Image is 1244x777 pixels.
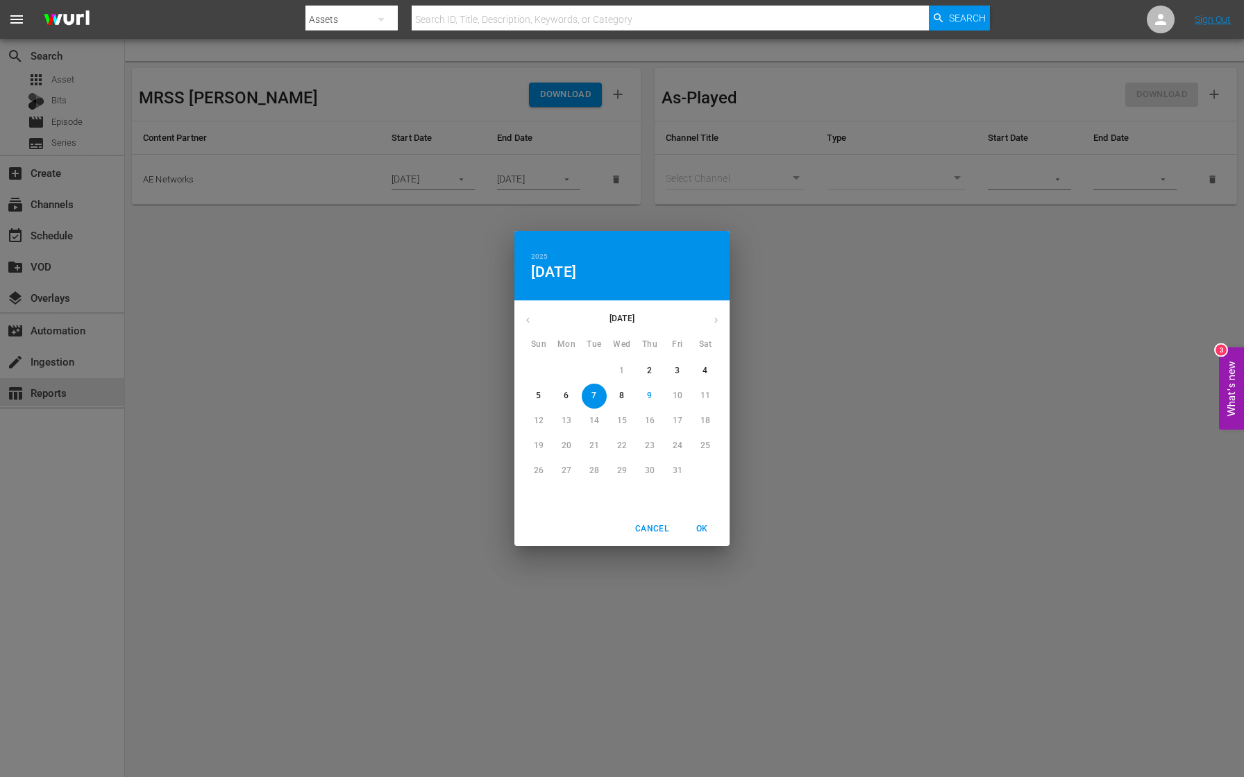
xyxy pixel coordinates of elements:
[33,3,100,36] img: ans4CAIJ8jUAAAAAAAAAAAAAAAAAAAAAAAAgQb4GAAAAAAAAAAAAAAAAAAAAAAAAJMjXAAAAAAAAAAAAAAAAAAAAAAAAgAT5G...
[637,359,662,384] button: 2
[554,384,579,409] button: 6
[647,365,652,377] p: 2
[619,390,624,402] p: 8
[541,312,703,325] p: [DATE]
[582,338,607,352] span: Tue
[582,384,607,409] button: 7
[1195,14,1231,25] a: Sign Out
[1219,348,1244,430] button: Open Feedback Widget
[531,263,576,281] button: [DATE]
[647,390,652,402] p: 9
[630,518,674,540] button: Cancel
[526,384,551,409] button: 5
[610,384,634,409] button: 8
[610,338,634,352] span: Wed
[949,6,986,31] span: Search
[1216,345,1227,356] div: 3
[591,390,596,402] p: 7
[536,390,541,402] p: 5
[637,384,662,409] button: 9
[685,522,718,536] span: OK
[531,250,548,263] button: 2025
[8,11,25,28] span: menu
[554,338,579,352] span: Mon
[637,338,662,352] span: Thu
[665,338,690,352] span: Fri
[693,359,718,384] button: 4
[564,390,569,402] p: 6
[526,338,551,352] span: Sun
[693,338,718,352] span: Sat
[665,359,690,384] button: 3
[680,518,724,540] button: OK
[675,365,680,377] p: 3
[703,365,707,377] p: 4
[635,522,669,536] span: Cancel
